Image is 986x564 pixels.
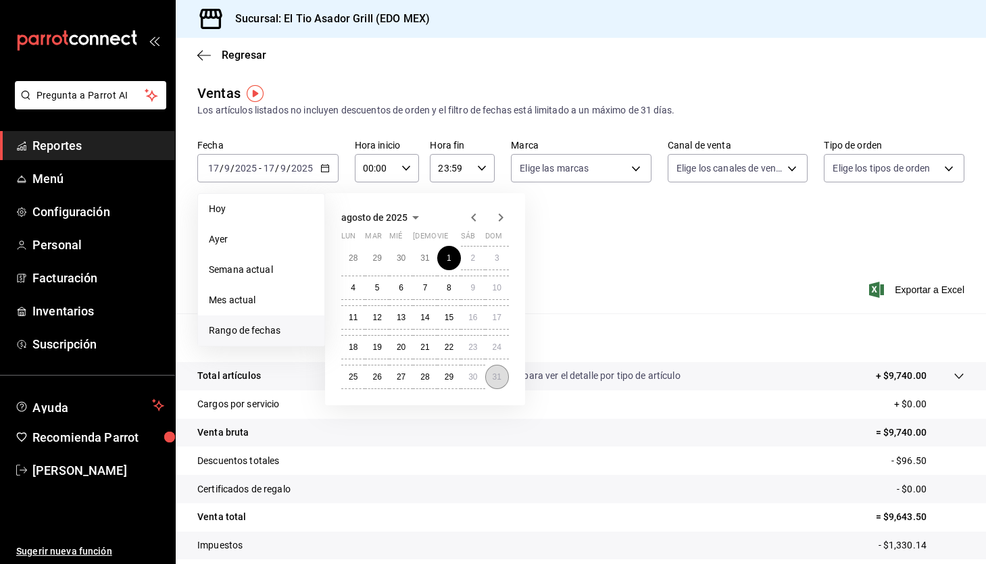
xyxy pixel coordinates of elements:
[275,163,279,174] span: /
[876,426,964,440] p: = $9,740.00
[349,342,358,352] abbr: 18 de agosto de 2025
[430,140,495,150] label: Hora fin
[207,163,220,174] input: --
[224,11,430,27] h3: Sucursal: El Tio Asador Grill (EDO MEX)
[197,103,964,118] div: Los artículos listados no incluyen descuentos de orden y el filtro de fechas está limitado a un m...
[872,282,964,298] button: Exportar a Excel
[365,335,389,359] button: 19 de agosto de 2025
[341,276,365,300] button: 4 de agosto de 2025
[365,305,389,330] button: 12 de agosto de 2025
[15,81,166,109] button: Pregunta a Parrot AI
[470,253,475,263] abbr: 2 de agosto de 2025
[493,342,501,352] abbr: 24 de agosto de 2025
[461,246,485,270] button: 2 de agosto de 2025
[413,246,437,270] button: 31 de julio de 2025
[209,324,314,338] span: Rango de fechas
[355,140,420,150] label: Hora inicio
[511,140,651,150] label: Marca
[197,482,291,496] p: Certificados de regalo
[397,342,405,352] abbr: 20 de agosto de 2025
[341,209,424,226] button: agosto de 2025
[833,161,930,175] span: Elige los tipos de orden
[468,372,477,382] abbr: 30 de agosto de 2025
[423,283,428,292] abbr: 7 de agosto de 2025
[420,372,429,382] abbr: 28 de agosto de 2025
[437,232,448,246] abbr: viernes
[349,253,358,263] abbr: 28 de julio de 2025
[341,335,365,359] button: 18 de agosto de 2025
[493,313,501,322] abbr: 17 de agosto de 2025
[259,163,262,174] span: -
[897,482,964,496] p: - $0.00
[879,538,964,553] p: - $1,330.14
[36,88,145,103] span: Pregunta a Parrot AI
[209,263,314,277] span: Semana actual
[389,276,413,300] button: 6 de agosto de 2025
[413,232,493,246] abbr: jueves
[263,163,275,174] input: --
[220,163,224,174] span: /
[197,330,964,346] p: Resumen
[485,305,509,330] button: 17 de agosto de 2025
[341,232,355,246] abbr: lunes
[32,335,164,353] span: Suscripción
[397,313,405,322] abbr: 13 de agosto de 2025
[891,454,964,468] p: - $96.50
[222,49,266,61] span: Regresar
[876,369,927,383] p: + $9,740.00
[372,342,381,352] abbr: 19 de agosto de 2025
[341,305,365,330] button: 11 de agosto de 2025
[420,253,429,263] abbr: 31 de julio de 2025
[16,544,164,559] span: Sugerir nueva función
[209,293,314,307] span: Mes actual
[197,397,280,411] p: Cargos por servicio
[32,397,147,413] span: Ayuda
[349,313,358,322] abbr: 11 de agosto de 2025
[32,302,164,320] span: Inventarios
[397,372,405,382] abbr: 27 de agosto de 2025
[493,372,501,382] abbr: 31 de agosto de 2025
[894,397,964,411] p: + $0.00
[9,98,166,112] a: Pregunta a Parrot AI
[437,305,461,330] button: 15 de agosto de 2025
[485,246,509,270] button: 3 de agosto de 2025
[341,246,365,270] button: 28 de julio de 2025
[495,253,499,263] abbr: 3 de agosto de 2025
[445,313,453,322] abbr: 15 de agosto de 2025
[375,283,380,292] abbr: 5 de agosto de 2025
[447,253,451,263] abbr: 1 de agosto de 2025
[351,283,355,292] abbr: 4 de agosto de 2025
[468,313,477,322] abbr: 16 de agosto de 2025
[197,83,241,103] div: Ventas
[389,246,413,270] button: 30 de julio de 2025
[197,510,246,524] p: Venta total
[468,342,477,352] abbr: 23 de agosto de 2025
[470,283,475,292] abbr: 9 de agosto de 2025
[447,283,451,292] abbr: 8 de agosto de 2025
[32,136,164,155] span: Reportes
[389,305,413,330] button: 13 de agosto de 2025
[413,305,437,330] button: 14 de agosto de 2025
[365,276,389,300] button: 5 de agosto de 2025
[280,163,287,174] input: --
[437,276,461,300] button: 8 de agosto de 2025
[493,283,501,292] abbr: 10 de agosto de 2025
[668,140,808,150] label: Canal de venta
[32,461,164,480] span: [PERSON_NAME]
[197,454,279,468] p: Descuentos totales
[485,232,502,246] abbr: domingo
[349,372,358,382] abbr: 25 de agosto de 2025
[397,253,405,263] abbr: 30 de julio de 2025
[235,163,257,174] input: ----
[287,163,291,174] span: /
[485,365,509,389] button: 31 de agosto de 2025
[341,365,365,389] button: 25 de agosto de 2025
[389,365,413,389] button: 27 de agosto de 2025
[32,236,164,254] span: Personal
[209,202,314,216] span: Hoy
[437,365,461,389] button: 29 de agosto de 2025
[456,369,681,383] p: Da clic en la fila para ver el detalle por tipo de artículo
[413,276,437,300] button: 7 de agosto de 2025
[461,276,485,300] button: 9 de agosto de 2025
